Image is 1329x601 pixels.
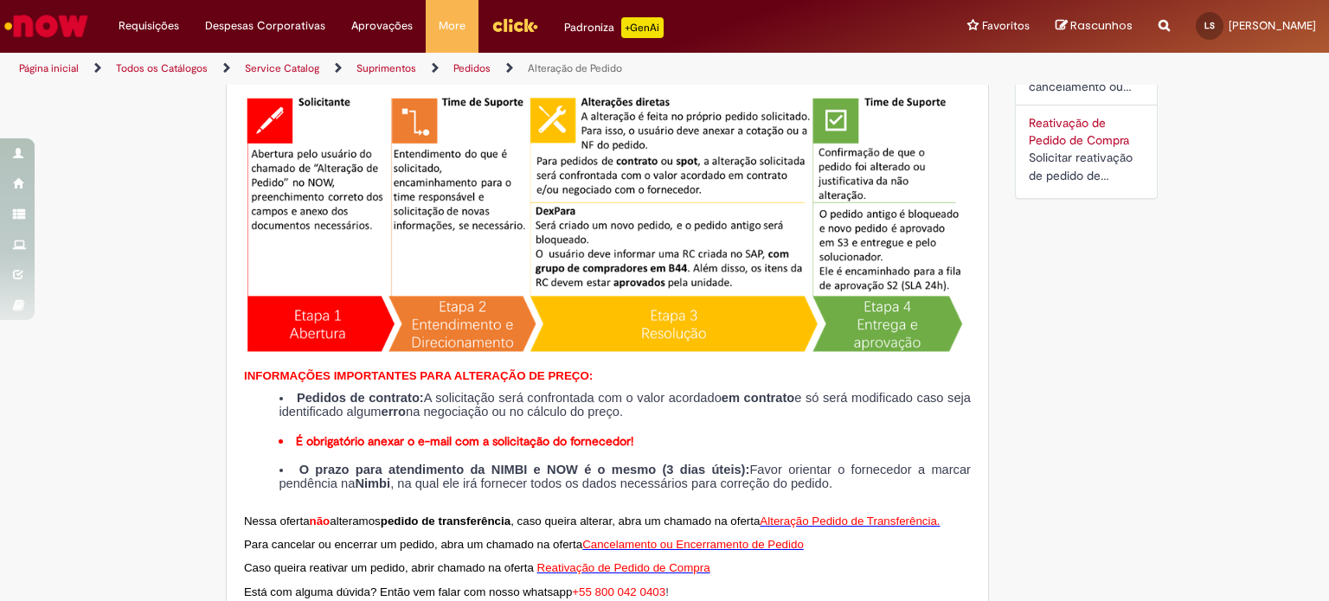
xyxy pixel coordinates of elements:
p: +GenAi [621,17,664,38]
span: ! [665,585,669,598]
strong: Pedidos de contrato: [297,391,424,405]
a: Cancelamento ou Encerramento de Pedido [582,536,804,551]
strong: erro [382,405,407,419]
span: Requisições [119,17,179,35]
strong: O prazo para atendimento da NIMBI e NOW é o mesmo (3 dias úteis): [299,463,750,476]
a: Pedidos [453,61,491,75]
a: Alteração de Pedido [528,61,622,75]
strong: pedido de transferência [381,515,510,527]
img: ServiceNow [2,9,91,43]
span: não [310,515,331,527]
span: Aprovações [351,17,413,35]
span: LS [1204,20,1215,31]
a: Reativação de Pedido de Compra [1029,115,1129,148]
span: Alteração Pedido de Transferência [760,515,937,527]
div: Solicitar reativação de pedido de compra cancelado ou bloqueado. [1029,149,1144,185]
span: . [937,515,941,527]
span: +55 800 042 0403 [572,585,665,598]
a: Reativação de Pedido de Compra [537,559,710,574]
span: Favoritos [982,17,1030,35]
span: Caso queira reativar um pedido, abrir chamado na oferta [244,561,534,574]
li: A solicitação será confrontada com o valor acordado e só será modificado caso seja identificado a... [279,392,971,419]
strong: em contrato [722,391,794,405]
span: [PERSON_NAME] [1229,18,1316,33]
span: Nessa oferta [244,515,310,527]
span: Despesas Corporativas [205,17,325,35]
span: Cancelamento ou Encerramento de Pedido [582,538,804,551]
li: Favor orientar o fornecedor a marcar pendência na , na qual ele irá fornecer todos os dados neces... [279,464,971,490]
span: Para cancelar ou encerrar um pedido, abra um chamado na oferta [244,538,582,551]
span: More [439,17,465,35]
a: Service Catalog [245,61,319,75]
div: Padroniza [564,17,664,38]
a: Suprimentos [356,61,416,75]
span: Rascunhos [1070,17,1133,34]
span: Está com alguma dúvida? Então vem falar com nosso whatsapp [244,585,572,598]
a: Todos os Catálogos [116,61,208,75]
a: Rascunhos [1056,18,1133,35]
strong: Nimbi [355,476,390,490]
ul: Trilhas de página [13,53,873,85]
span: INFORMAÇÕES IMPORTANTES PARA ALTERAÇÃO DE PREÇO: [244,369,593,382]
strong: É obrigatório anexar o e-mail com a solicitação do fornecedor! [296,433,633,449]
span: Reativação de Pedido de Compra [537,561,710,574]
a: Alteração Pedido de Transferência [760,513,937,527]
img: click_logo_yellow_360x200.png [491,12,538,38]
a: Página inicial [19,61,79,75]
span: alteramos , caso queira alterar, abra um chamado na oferta [330,515,760,527]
